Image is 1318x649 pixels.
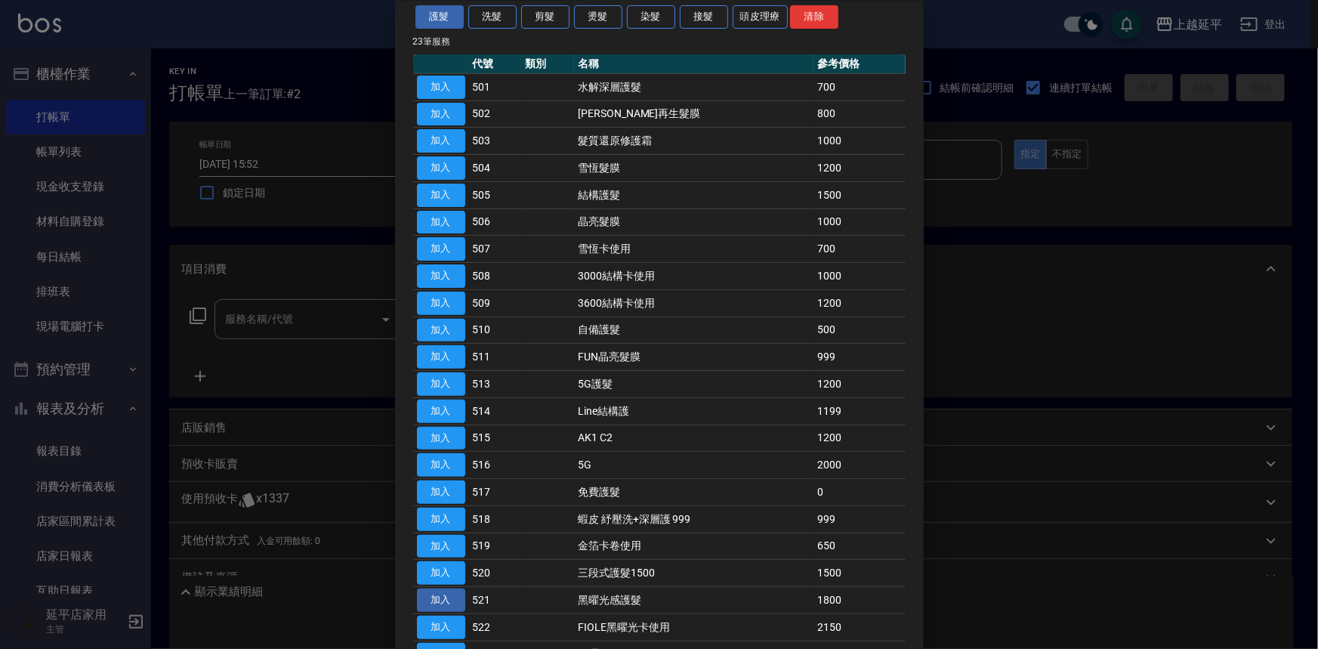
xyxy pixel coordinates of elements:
[417,561,465,585] button: 加入
[813,100,905,128] td: 800
[417,129,465,153] button: 加入
[813,289,905,317] td: 1200
[469,343,522,370] td: 511
[574,73,813,100] td: 水解深層護髮
[417,615,465,638] button: 加入
[469,54,522,73] th: 代號
[813,54,905,73] th: 參考價格
[469,262,522,289] td: 508
[574,559,813,586] td: 三段式護髮1500
[574,235,813,262] td: 雪恆卡使用
[574,343,813,370] td: FUN晶亮髮膜
[469,235,522,262] td: 507
[469,559,522,586] td: 520
[813,425,905,452] td: 1200
[574,586,813,613] td: 黑曜光感護髮
[469,127,522,154] td: 503
[574,425,813,452] td: AK1 C2
[574,262,813,289] td: 3000結構卡使用
[417,291,465,314] button: 加入
[574,289,813,317] td: 3600結構卡使用
[417,210,465,233] button: 加入
[417,264,465,288] button: 加入
[813,73,905,100] td: 700
[469,317,522,344] td: 510
[574,397,813,425] td: Line結構護
[417,453,465,477] button: 加入
[574,181,813,209] td: 結構護髮
[469,505,522,533] td: 518
[574,451,813,478] td: 5G
[469,370,522,397] td: 513
[469,397,522,425] td: 514
[813,343,905,370] td: 999
[574,533,813,560] td: 金箔卡卷使用
[413,34,906,48] p: 23 筆服務
[813,154,905,181] td: 1200
[813,451,905,478] td: 2000
[813,235,905,262] td: 700
[813,505,905,533] td: 999
[469,586,522,613] td: 521
[469,451,522,478] td: 516
[521,5,569,29] button: 剪髮
[415,5,464,29] button: 護髮
[574,154,813,181] td: 雪恆髮膜
[733,5,789,29] button: 頭皮理療
[813,478,905,505] td: 0
[574,505,813,533] td: 蝦皮 紓壓洗+深層護 999
[468,5,517,29] button: 洗髮
[813,262,905,289] td: 1000
[813,181,905,209] td: 1500
[417,372,465,396] button: 加入
[417,102,465,125] button: 加入
[813,613,905,641] td: 2150
[813,317,905,344] td: 500
[574,317,813,344] td: 自備護髮
[469,478,522,505] td: 517
[574,100,813,128] td: [PERSON_NAME]再生髮膜
[680,5,728,29] button: 接髮
[574,613,813,641] td: FIOLE黑曜光卡使用
[417,534,465,558] button: 加入
[469,209,522,236] td: 506
[417,399,465,422] button: 加入
[417,237,465,261] button: 加入
[574,370,813,397] td: 5G護髮
[417,426,465,450] button: 加入
[469,181,522,209] td: 505
[813,559,905,586] td: 1500
[469,73,522,100] td: 501
[469,533,522,560] td: 519
[469,289,522,317] td: 509
[813,586,905,613] td: 1800
[417,481,465,504] button: 加入
[574,127,813,154] td: 髮質還原修護霜
[469,154,522,181] td: 504
[813,209,905,236] td: 1000
[813,533,905,560] td: 650
[627,5,675,29] button: 染髮
[574,209,813,236] td: 晶亮髮膜
[813,370,905,397] td: 1200
[813,127,905,154] td: 1000
[417,156,465,180] button: 加入
[469,613,522,641] td: 522
[417,589,465,612] button: 加入
[417,183,465,206] button: 加入
[813,397,905,425] td: 1199
[417,318,465,341] button: 加入
[790,5,838,29] button: 清除
[574,478,813,505] td: 免費護髮
[574,54,813,73] th: 名稱
[574,5,622,29] button: 燙髮
[469,100,522,128] td: 502
[417,345,465,369] button: 加入
[469,425,522,452] td: 515
[417,507,465,530] button: 加入
[521,54,574,73] th: 類別
[417,75,465,98] button: 加入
